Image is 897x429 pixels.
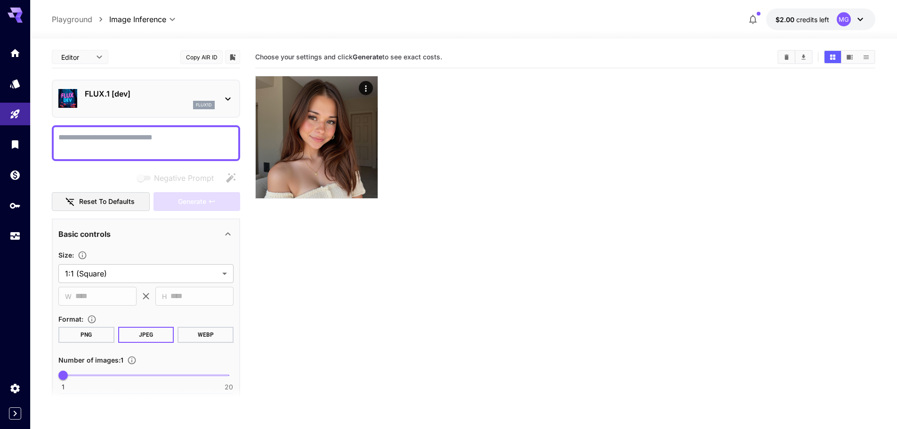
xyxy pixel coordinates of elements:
[162,291,167,302] span: H
[9,407,21,420] button: Expand sidebar
[255,53,442,61] span: Choose your settings and click to see exact costs.
[228,51,237,63] button: Add to library
[9,230,21,242] div: Usage
[58,327,114,343] button: PNG
[9,108,21,120] div: Playground
[83,315,100,324] button: Choose the file format for the output image.
[777,50,813,64] div: Clear AllDownload All
[196,102,212,108] p: flux1d
[52,192,150,211] button: Reset to defaults
[9,138,21,150] div: Library
[9,200,21,211] div: API Keys
[65,268,218,279] span: 1:1 (Square)
[776,15,829,24] div: $2.00
[837,12,851,26] div: MG
[109,14,166,25] span: Image Inference
[123,356,140,365] button: Specify how many images to generate in a single request. Each image generation will be charged se...
[795,51,812,63] button: Download All
[52,14,109,25] nav: breadcrumb
[154,172,214,184] span: Negative Prompt
[841,51,858,63] button: Show media in video view
[778,51,795,63] button: Clear All
[9,78,21,89] div: Models
[256,76,378,198] img: 2Q==
[65,291,72,302] span: W
[135,172,221,184] span: Negative prompts are not compatible with the selected model.
[225,382,233,392] span: 20
[58,84,234,113] div: FLUX.1 [dev]flux1d
[118,327,174,343] button: JPEG
[58,356,123,364] span: Number of images : 1
[74,251,91,260] button: Adjust the dimensions of the generated image by specifying its width and height in pixels, or sel...
[58,228,111,240] p: Basic controls
[178,327,234,343] button: WEBP
[824,51,841,63] button: Show media in grid view
[58,315,83,323] span: Format :
[58,251,74,259] span: Size :
[61,52,90,62] span: Editor
[776,16,796,24] span: $2.00
[353,53,382,61] b: Generate
[766,8,875,30] button: $2.00MG
[359,81,373,95] div: Actions
[824,50,875,64] div: Show media in grid viewShow media in video viewShow media in list view
[58,223,234,245] div: Basic controls
[85,88,215,99] p: FLUX.1 [dev]
[858,51,874,63] button: Show media in list view
[9,169,21,181] div: Wallet
[52,14,92,25] a: Playground
[9,47,21,59] div: Home
[9,382,21,394] div: Settings
[180,50,223,64] button: Copy AIR ID
[796,16,829,24] span: credits left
